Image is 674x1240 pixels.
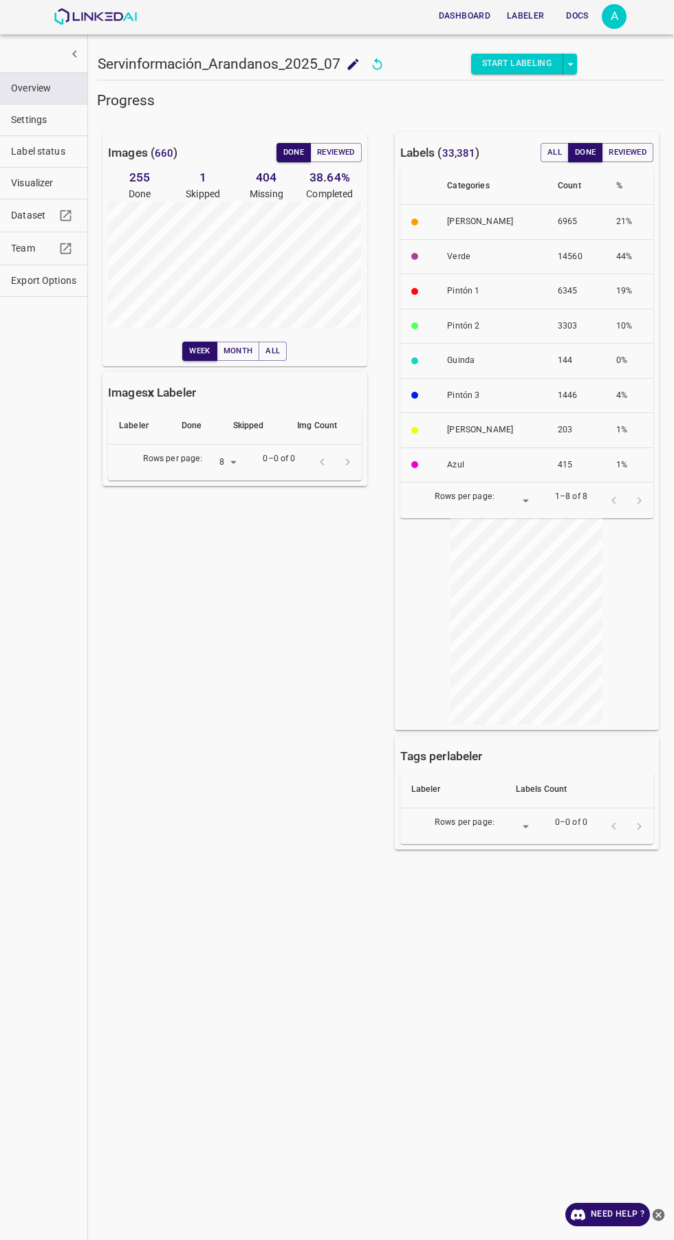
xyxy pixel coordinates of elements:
button: Open settings [602,4,627,29]
p: Rows per page: [435,817,494,829]
span: Visualizer [11,176,76,190]
span: 660 [155,147,173,159]
div: A [602,4,627,29]
h6: Images ( ) [108,143,178,162]
th: Labels Count [505,771,653,808]
th: 19% [605,274,653,309]
th: 6345 [547,274,605,309]
span: Export Options [11,274,76,288]
button: Month [217,342,260,361]
th: 10% [605,309,653,344]
p: Missing [235,187,298,201]
th: 0% [605,344,653,379]
button: Start Labeling [471,54,563,74]
th: [PERSON_NAME] [436,413,547,448]
th: Labeler [108,408,171,445]
th: 4% [605,378,653,413]
div: split button [471,54,577,74]
span: Dataset [11,208,55,223]
div: 8 [208,454,241,472]
button: All [541,143,569,162]
th: Pintón 1 [436,274,547,309]
th: Skipped [222,408,286,445]
span: Overview [11,81,76,96]
button: select role [563,54,577,74]
h6: 404 [235,168,298,187]
span: Settings [11,113,76,127]
p: Skipped [171,187,235,201]
th: Categories [436,168,547,205]
th: [PERSON_NAME] [436,205,547,240]
h6: Labels ( ) [400,143,480,162]
button: Labeler [501,5,550,27]
button: Week [182,342,217,361]
th: Img Count [286,408,362,445]
button: Done [276,143,311,162]
th: 1446 [547,378,605,413]
h5: Progress [97,91,664,110]
th: 14560 [547,239,605,274]
th: Labeler [400,771,505,808]
th: % [605,168,653,205]
h6: 38.64 % [298,168,361,187]
button: show more [62,41,87,67]
p: 0–0 of 0 [555,817,587,829]
th: Pintón 2 [436,309,547,344]
a: Docs [552,2,602,30]
button: Reviewed [602,143,653,162]
th: Pintón 3 [436,378,547,413]
th: 1% [605,447,653,483]
th: Verde [436,239,547,274]
th: 1% [605,413,653,448]
th: 415 [547,447,605,483]
th: Count [547,168,605,205]
span: 33,381 [442,147,476,159]
p: Done [108,187,171,201]
button: All [259,342,287,361]
span: Label status [11,144,76,159]
th: Done [171,408,222,445]
a: Dashboard [431,2,499,30]
button: Done [568,143,602,162]
a: Need Help ? [565,1203,650,1226]
button: Docs [555,5,599,27]
th: 6965 [547,205,605,240]
p: Rows per page: [435,491,494,503]
button: Dashboard [433,5,496,27]
h6: Images Labeler [108,383,196,402]
th: Guinda [436,344,547,379]
th: 21% [605,205,653,240]
button: close-help [650,1203,667,1226]
div: ​ [500,817,533,836]
th: Azul [436,447,547,483]
p: 0–0 of 0 [263,453,295,465]
div: ​ [500,491,533,510]
b: x [148,386,154,399]
th: 44% [605,239,653,274]
button: Reviewed [310,143,362,162]
a: Labeler [499,2,552,30]
h5: Servinformación_Arandanos_2025_07 [98,54,340,74]
th: 3303 [547,309,605,344]
p: 1–8 of 8 [555,491,587,503]
span: Team [11,241,55,256]
img: LinkedAI [54,8,137,25]
p: Rows per page: [143,453,203,465]
th: 144 [547,344,605,379]
button: add to shopping cart [340,52,366,77]
h6: 1 [171,168,235,187]
h6: 255 [108,168,171,187]
h6: Tags per labeler [400,746,483,766]
p: Completed [298,187,361,201]
th: 203 [547,413,605,448]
